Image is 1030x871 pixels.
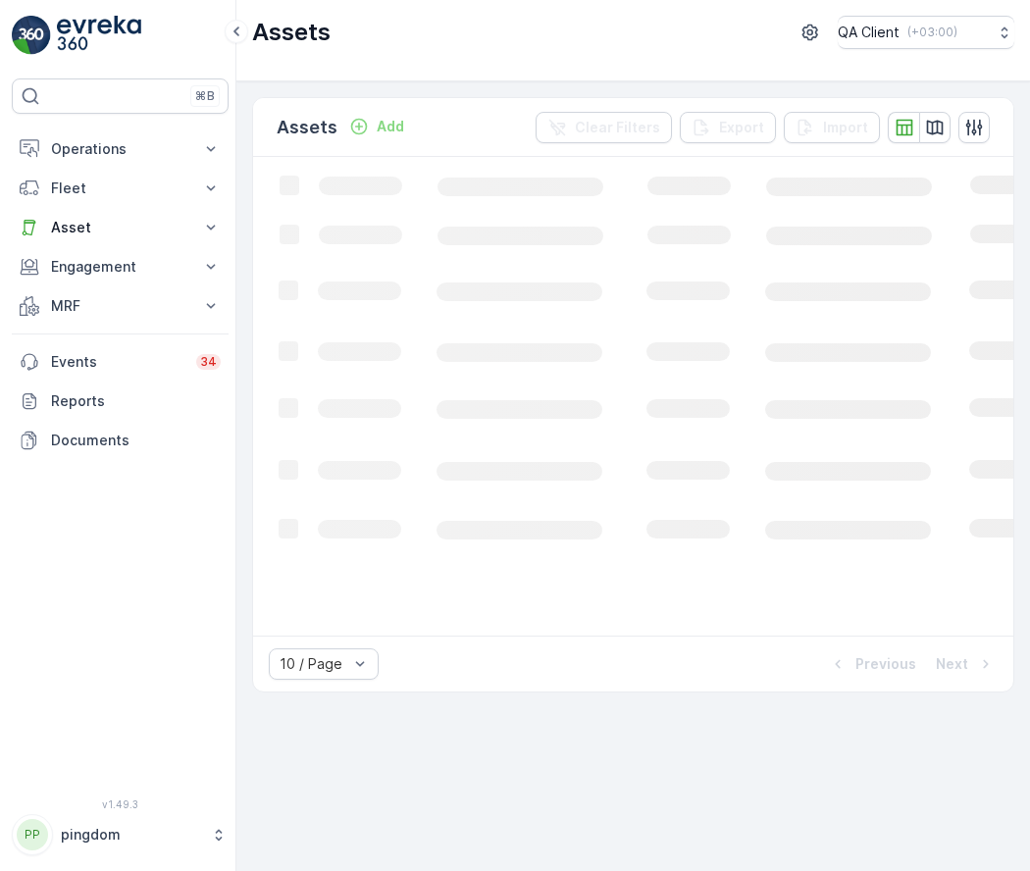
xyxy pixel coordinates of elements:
button: PPpingdom [12,814,229,855]
button: Previous [826,652,918,676]
button: MRF [12,286,229,326]
p: MRF [51,296,189,316]
p: Previous [855,654,916,674]
button: QA Client(+03:00) [838,16,1014,49]
button: Export [680,112,776,143]
button: Add [341,115,412,138]
button: Clear Filters [536,112,672,143]
p: Documents [51,431,221,450]
a: Documents [12,421,229,460]
button: Operations [12,129,229,169]
p: QA Client [838,23,900,42]
div: PP [17,819,48,850]
p: Add [377,117,404,136]
p: Fleet [51,179,189,198]
p: Export [719,118,764,137]
button: Asset [12,208,229,247]
p: Import [823,118,868,137]
span: v 1.49.3 [12,798,229,810]
button: Next [934,652,998,676]
p: ⌘B [195,88,215,104]
p: ( +03:00 ) [907,25,957,40]
a: Reports [12,382,229,421]
p: Events [51,352,184,372]
button: Engagement [12,247,229,286]
a: Events34 [12,342,229,382]
p: Operations [51,139,189,159]
img: logo_light-DOdMpM7g.png [57,16,141,55]
p: Engagement [51,257,189,277]
button: Import [784,112,880,143]
p: Next [936,654,968,674]
p: Asset [51,218,189,237]
p: pingdom [61,825,201,845]
button: Fleet [12,169,229,208]
p: 34 [200,354,217,370]
img: logo [12,16,51,55]
p: Assets [252,17,331,48]
p: Reports [51,391,221,411]
p: Assets [277,114,337,141]
p: Clear Filters [575,118,660,137]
